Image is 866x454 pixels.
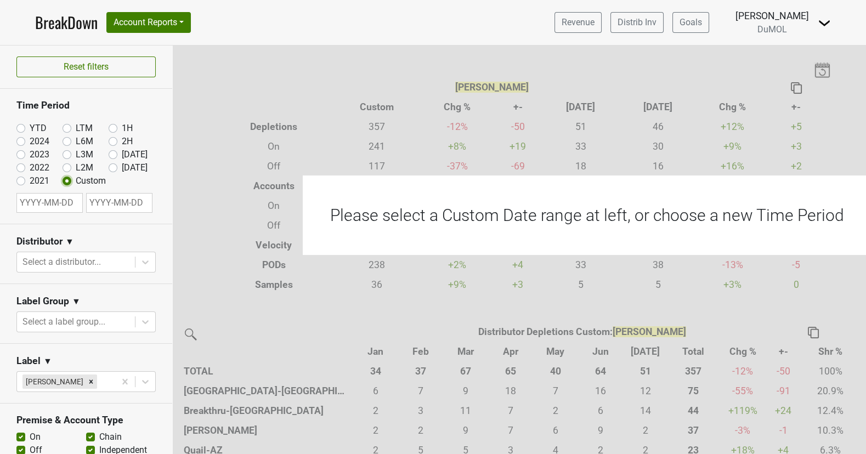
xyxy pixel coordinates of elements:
[30,430,41,444] label: On
[122,161,148,174] label: [DATE]
[16,100,156,111] h3: Time Period
[16,296,69,307] h3: Label Group
[99,430,122,444] label: Chain
[735,9,809,23] div: [PERSON_NAME]
[86,193,152,213] input: YYYY-MM-DD
[610,12,664,33] a: Distrib Inv
[672,12,709,33] a: Goals
[30,148,49,161] label: 2023
[16,355,41,367] h3: Label
[22,374,85,389] div: [PERSON_NAME]
[30,174,49,188] label: 2021
[76,148,93,161] label: L3M
[43,355,52,368] span: ▼
[818,16,831,30] img: Dropdown Menu
[76,174,106,188] label: Custom
[30,161,49,174] label: 2022
[35,11,98,34] a: BreakDown
[30,135,49,148] label: 2024
[16,193,83,213] input: YYYY-MM-DD
[76,161,93,174] label: L2M
[16,415,156,426] h3: Premise & Account Type
[65,235,74,248] span: ▼
[757,24,787,35] span: DuMOL
[16,56,156,77] button: Reset filters
[85,374,97,389] div: Remove Chloe Chardonnay
[122,122,133,135] label: 1H
[16,236,63,247] h3: Distributor
[554,12,602,33] a: Revenue
[76,122,93,135] label: LTM
[106,12,191,33] button: Account Reports
[72,295,81,308] span: ▼
[30,122,47,135] label: YTD
[122,148,148,161] label: [DATE]
[122,135,133,148] label: 2H
[76,135,93,148] label: L6M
